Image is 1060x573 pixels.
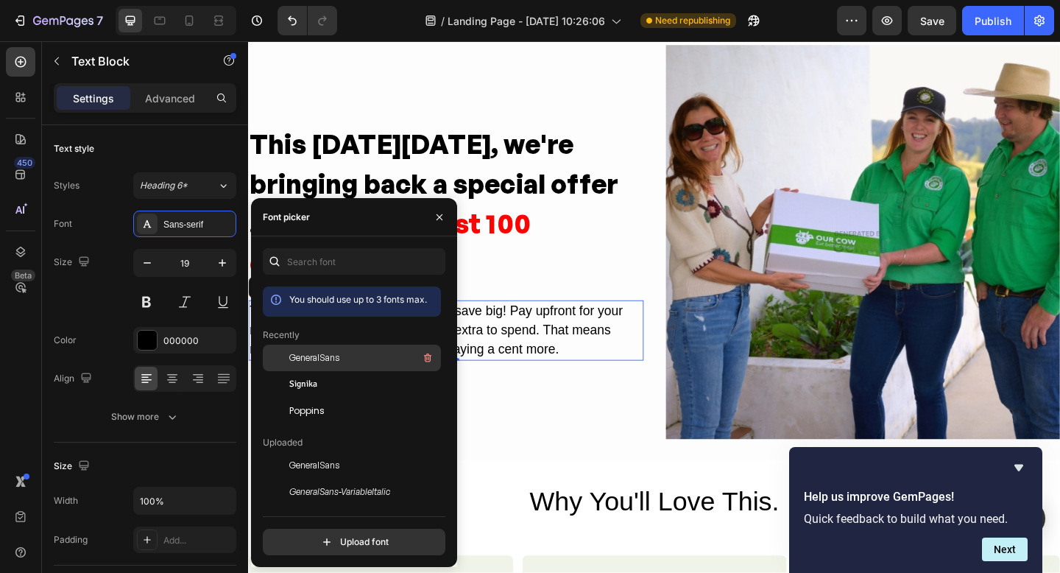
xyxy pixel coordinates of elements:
div: Add... [163,534,233,547]
img: Alt image [453,4,883,434]
button: Publish [962,6,1024,35]
p: Settings [73,91,114,106]
span: Need republishing [655,14,730,27]
div: Font [54,217,72,231]
div: Show more [111,409,180,424]
div: Width [54,494,78,507]
div: Beta [11,270,35,281]
button: 7 [6,6,110,35]
input: Search font [263,248,445,275]
div: Help us improve GemPages! [804,459,1028,561]
span: GeneralSans-VariableItalic [289,485,390,499]
iframe: Design area [248,41,1060,573]
p: Text Block [71,52,197,70]
div: Publish [975,13,1011,29]
button: Upload font [263,529,445,555]
button: Heading 6* [133,172,236,199]
button: Next question [982,538,1028,561]
button: Show more [54,404,236,430]
p: 7 [96,12,103,29]
div: Align [54,369,95,389]
p: Recently [263,328,300,342]
span: Save [920,15,944,27]
input: Auto [134,488,236,514]
span: Landing Page - [DATE] 10:26:06 [448,13,605,29]
p: Advanced [145,91,195,106]
div: Text style [54,142,94,155]
span: Heading 6* [140,179,188,192]
h2: Help us improve GemPages! [804,488,1028,506]
p: Quick feedback to build what you need. [804,512,1028,526]
div: Styles [54,179,79,192]
p: Uploaded [263,436,303,449]
button: Hide survey [1010,459,1028,477]
div: Sans-serif [163,218,233,231]
div: 450 [14,157,35,169]
span: You should use up to 3 fonts max. [289,294,427,305]
div: Padding [54,533,88,546]
div: Size [54,457,93,477]
div: Color [54,334,77,347]
span: GeneralSans [289,351,339,365]
button: Save [908,6,956,35]
span: / [441,13,445,29]
div: Size [54,253,93,273]
span: Poppins [289,404,325,418]
div: 000000 [163,334,233,348]
div: Upload font [319,535,389,549]
div: Undo/Redo [278,6,337,35]
div: Font picker [263,211,310,224]
span: Signika [289,378,317,391]
span: GeneralSans [289,459,339,472]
